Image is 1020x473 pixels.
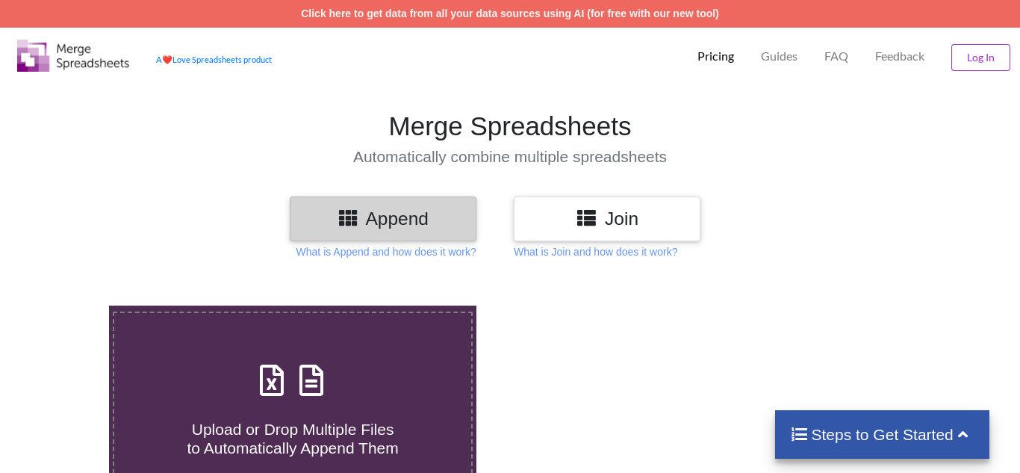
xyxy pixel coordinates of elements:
span: Feedback [875,50,924,62]
h3: Join [525,208,689,229]
p: FAQ [824,49,848,64]
p: What is Join and how does it work? [514,244,677,259]
a: Click here to get data from all your data sources using AI (for free with our new tool) [301,7,719,19]
p: Guides [761,49,797,64]
h3: Append [301,208,465,229]
a: AheartLove Spreadsheets product [156,55,272,64]
p: What is Append and how does it work? [296,244,476,259]
span: Upload or Drop Multiple Files to Automatically Append Them [187,421,399,457]
img: Logo.png [17,40,129,72]
button: Log In [951,44,1010,71]
p: Pricing [697,49,734,64]
h4: Steps to Get Started [790,425,974,444]
span: heart [162,55,172,64]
